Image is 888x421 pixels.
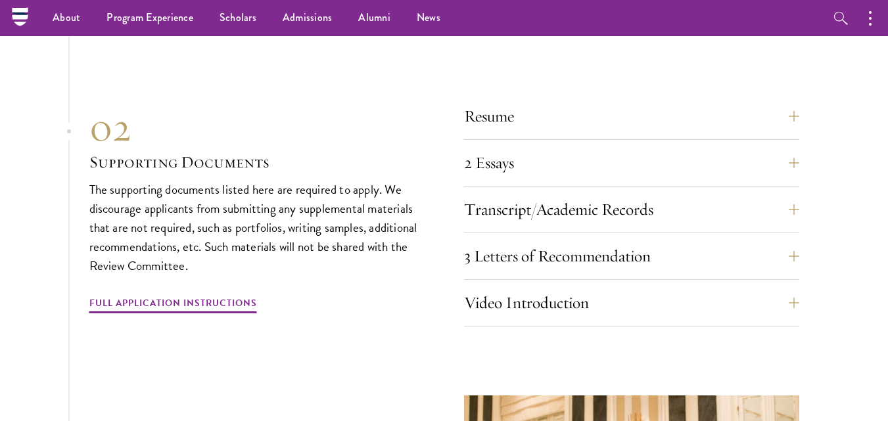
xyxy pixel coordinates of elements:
h3: Supporting Documents [89,151,425,173]
button: 2 Essays [464,147,799,179]
button: Transcript/Academic Records [464,194,799,225]
button: Video Introduction [464,287,799,319]
button: 3 Letters of Recommendation [464,240,799,272]
div: 02 [89,104,425,151]
button: Resume [464,100,799,132]
p: The supporting documents listed here are required to apply. We discourage applicants from submitt... [89,180,425,275]
a: Full Application Instructions [89,295,257,315]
